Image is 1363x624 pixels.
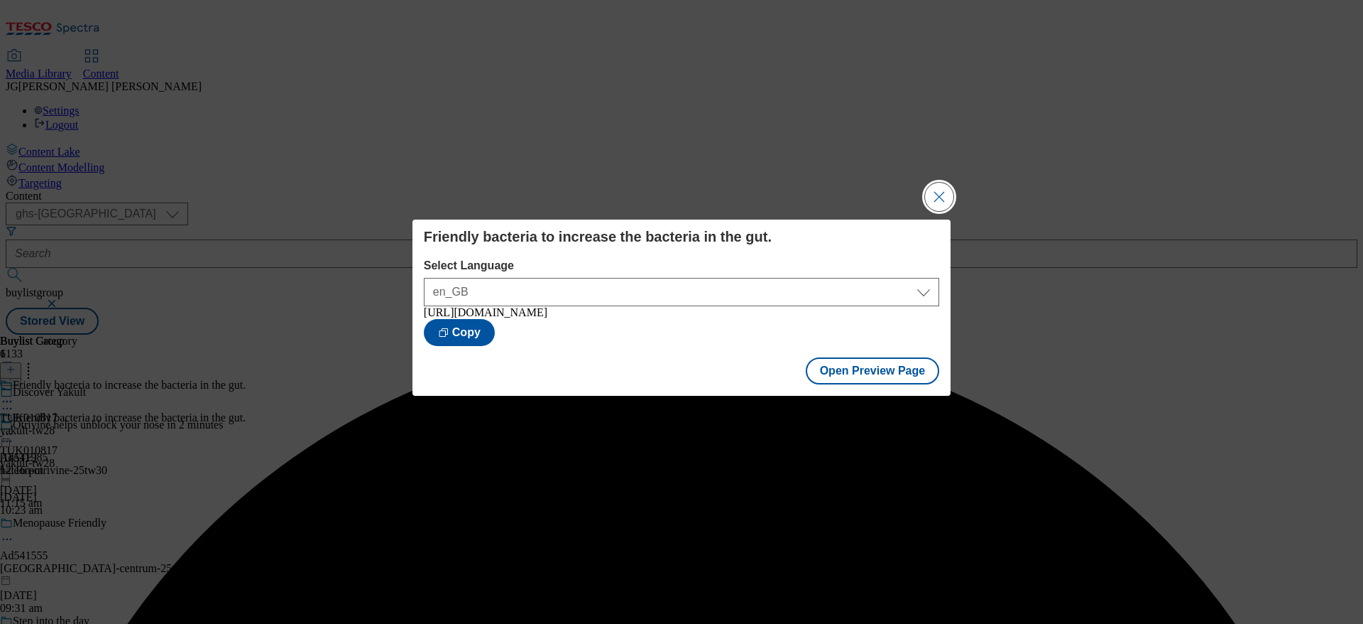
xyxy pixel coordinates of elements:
div: Modal [412,220,951,396]
button: Copy [424,319,495,346]
h4: Friendly bacteria to increase the bacteria in the gut. [424,228,939,245]
button: Close Modal [925,183,953,211]
button: Open Preview Page [806,357,940,384]
label: Select Language [424,259,939,272]
div: [URL][DOMAIN_NAME] [424,306,939,319]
